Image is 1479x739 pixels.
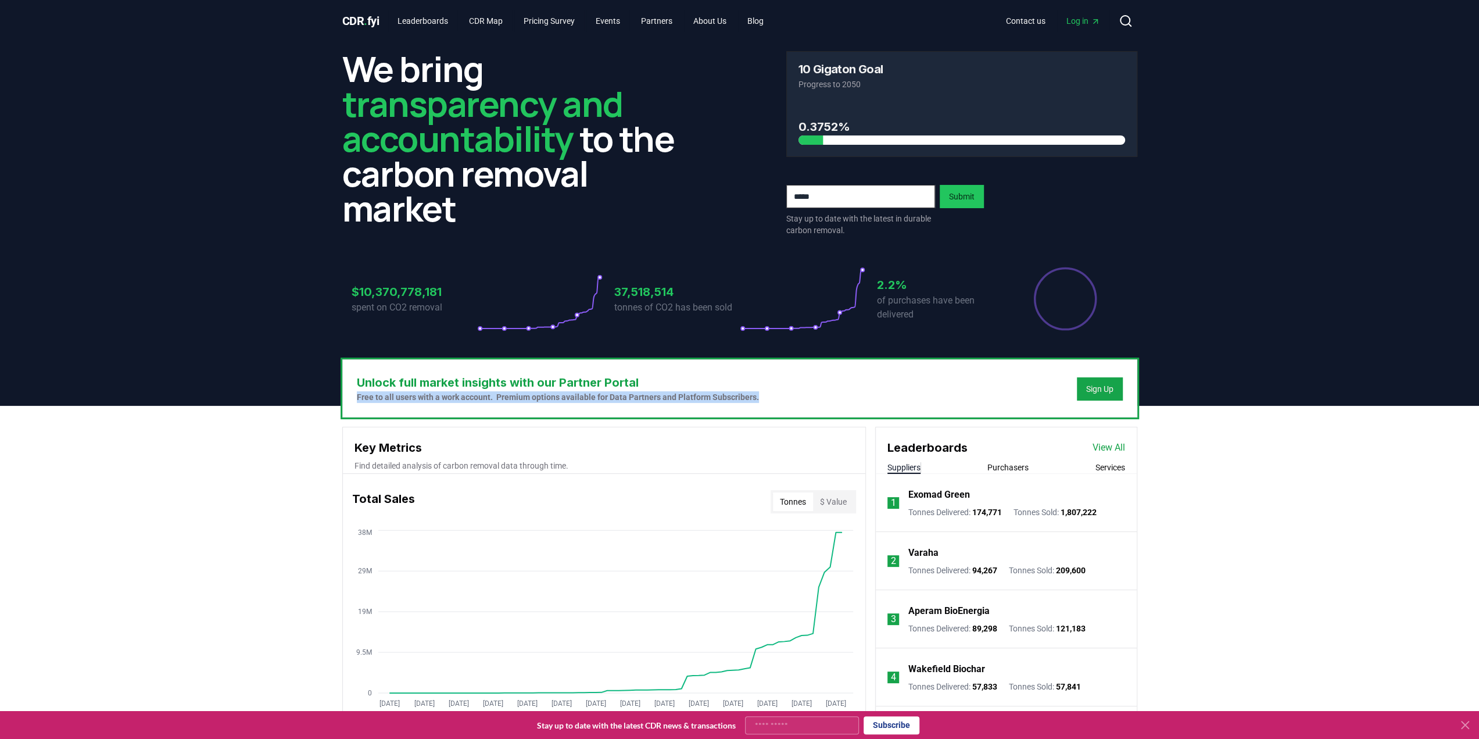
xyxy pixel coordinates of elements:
[1009,681,1081,692] p: Tonnes Sold :
[585,699,606,708] tspan: [DATE]
[1056,682,1081,691] span: 57,841
[890,612,896,626] p: 3
[586,10,629,31] a: Events
[908,506,1002,518] p: Tonnes Delivered :
[688,699,708,708] tspan: [DATE]
[908,681,997,692] p: Tonnes Delivered :
[877,294,1002,322] p: of purchases have been delivered
[1057,10,1109,31] a: Log in
[887,439,968,456] h3: Leaderboards
[997,10,1109,31] nav: Main
[890,496,896,510] p: 1
[379,699,400,708] tspan: [DATE]
[791,699,811,708] tspan: [DATE]
[352,490,415,513] h3: Total Sales
[482,699,503,708] tspan: [DATE]
[654,699,674,708] tspan: [DATE]
[908,546,939,560] a: Varaha
[1066,15,1100,27] span: Log in
[813,492,854,511] button: $ Value
[352,283,477,301] h3: $10,370,778,181
[619,699,640,708] tspan: [DATE]
[908,565,997,576] p: Tonnes Delivered :
[890,670,896,684] p: 4
[1061,508,1097,517] span: 1,807,222
[972,624,997,633] span: 89,298
[738,10,773,31] a: Blog
[890,554,896,568] p: 2
[908,604,990,618] a: Aperam BioEnergia
[342,13,379,29] a: CDR.fyi
[356,648,371,656] tspan: 9.5M
[972,566,997,575] span: 94,267
[773,492,813,511] button: Tonnes
[357,391,759,403] p: Free to all users with a work account. Premium options available for Data Partners and Platform S...
[388,10,773,31] nav: Main
[1077,377,1123,401] button: Sign Up
[940,185,984,208] button: Submit
[722,699,743,708] tspan: [DATE]
[798,118,1125,135] h3: 0.3752%
[632,10,682,31] a: Partners
[342,80,623,162] span: transparency and accountability
[364,14,367,28] span: .
[757,699,777,708] tspan: [DATE]
[908,662,985,676] a: Wakefield Biochar
[514,10,584,31] a: Pricing Survey
[826,699,846,708] tspan: [DATE]
[798,78,1125,90] p: Progress to 2050
[367,689,371,697] tspan: 0
[908,623,997,634] p: Tonnes Delivered :
[887,462,921,473] button: Suppliers
[798,63,883,75] h3: 10 Gigaton Goal
[448,699,468,708] tspan: [DATE]
[357,567,371,575] tspan: 29M
[354,439,854,456] h3: Key Metrics
[352,301,477,315] p: spent on CO2 removal
[1095,462,1125,473] button: Services
[342,51,693,226] h2: We bring to the carbon removal market
[786,213,935,236] p: Stay up to date with the latest in durable carbon removal.
[1056,624,1086,633] span: 121,183
[614,283,740,301] h3: 37,518,514
[1056,566,1086,575] span: 209,600
[357,374,759,391] h3: Unlock full market insights with our Partner Portal
[972,682,997,691] span: 57,833
[354,460,854,472] p: Find detailed analysis of carbon removal data through time.
[987,462,1029,473] button: Purchasers
[460,10,512,31] a: CDR Map
[517,699,537,708] tspan: [DATE]
[388,10,457,31] a: Leaderboards
[551,699,571,708] tspan: [DATE]
[1009,623,1086,634] p: Tonnes Sold :
[877,276,1002,294] h3: 2.2%
[1014,506,1097,518] p: Tonnes Sold :
[684,10,736,31] a: About Us
[972,508,1002,517] span: 174,771
[614,301,740,315] p: tonnes of CO2 has been sold
[1086,383,1113,395] a: Sign Up
[1009,565,1086,576] p: Tonnes Sold :
[414,699,434,708] tspan: [DATE]
[357,529,371,537] tspan: 38M
[342,14,379,28] span: CDR fyi
[997,10,1055,31] a: Contact us
[1033,266,1098,331] div: Percentage of sales delivered
[908,488,970,502] a: Exomad Green
[1093,441,1125,455] a: View All
[357,608,371,616] tspan: 19M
